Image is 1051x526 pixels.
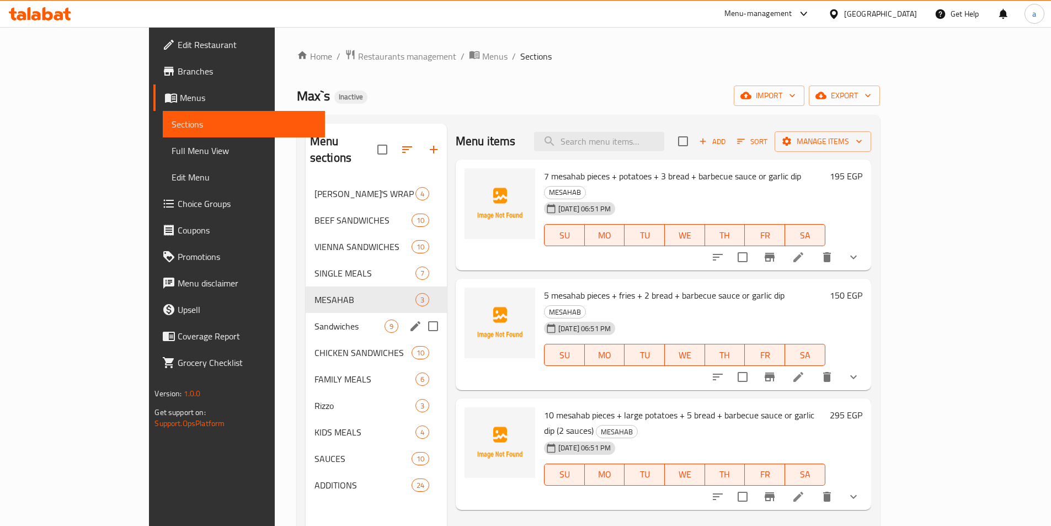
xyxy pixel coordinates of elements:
div: Sandwiches9edit [306,313,447,339]
span: SAUCES [314,452,412,465]
span: Inactive [334,92,367,102]
div: SINGLE MEALS7 [306,260,447,286]
button: FR [745,224,785,246]
a: Edit Menu [163,164,324,190]
img: 5 mesahab pieces + fries + 2 bread + barbecue sauce or garlic dip [465,288,535,358]
span: Sort sections [394,136,420,163]
h2: Menu sections [310,133,377,166]
span: Max`s [297,83,330,108]
button: show more [840,484,867,510]
span: [PERSON_NAME]'S WRAP [314,187,415,200]
span: [DATE] 06:51 PM [554,443,615,453]
button: WE [665,344,705,366]
div: MAX'S WRAP [314,187,415,200]
button: MO [585,464,625,486]
div: VIENNA SANDWICHES10 [306,233,447,260]
span: 4 [416,189,429,199]
button: import [734,86,804,106]
span: 7 [416,268,429,279]
span: MESAHAB [596,426,637,438]
span: Upsell [178,303,316,316]
span: Edit Restaurant [178,38,316,51]
a: Choice Groups [153,190,324,217]
button: delete [814,364,840,390]
span: export [818,89,871,103]
div: items [412,346,429,359]
span: 10 mesahab pieces + large potatoes + 5 bread + barbecue sauce or garlic dip (2 sauces) [544,407,814,439]
span: Sandwiches [314,320,385,333]
span: Menu disclaimer [178,277,316,290]
span: SINGLE MEALS [314,267,415,280]
div: Rizzo [314,399,415,412]
span: SU [549,227,580,243]
span: MO [589,347,621,363]
span: TH [709,347,741,363]
span: WE [669,227,701,243]
li: / [461,50,465,63]
h2: Menu items [456,133,516,150]
span: FR [749,227,781,243]
span: Menus [180,91,316,104]
button: show more [840,364,867,390]
button: TH [705,464,745,486]
span: ADDITIONS [314,479,412,492]
span: TU [629,347,660,363]
span: Coverage Report [178,330,316,343]
span: Sections [172,118,316,131]
button: Add section [420,136,447,163]
button: FR [745,344,785,366]
div: items [415,293,429,306]
span: Sort [737,135,767,148]
a: Edit Restaurant [153,31,324,58]
svg: Show Choices [847,370,860,384]
button: SU [544,464,585,486]
div: MESAHAB [544,305,586,318]
h6: 195 EGP [830,168,862,184]
input: search [534,132,664,151]
h6: 150 EGP [830,288,862,303]
a: Upsell [153,296,324,323]
div: items [415,426,429,439]
div: items [412,214,429,227]
span: MO [589,227,621,243]
button: Sort [734,133,770,150]
span: 5 mesahab pieces + fries + 2 bread + barbecue sauce or garlic dip [544,287,785,304]
span: TH [709,227,741,243]
div: Rizzo3 [306,392,447,419]
span: WE [669,466,701,482]
button: TH [705,344,745,366]
button: FR [745,464,785,486]
div: items [412,452,429,465]
span: VIENNA SANDWICHES [314,240,412,253]
button: export [809,86,880,106]
div: items [412,479,429,492]
span: Select all sections [371,138,394,161]
button: show more [840,244,867,270]
a: Grocery Checklist [153,349,324,376]
span: Sort items [730,133,775,150]
span: CHICKEN SANDWICHES [314,346,412,359]
h6: 295 EGP [830,407,862,423]
a: Menus [153,84,324,111]
div: items [412,240,429,253]
div: Inactive [334,91,367,104]
div: MESAHAB [544,186,586,199]
a: Edit menu item [792,251,805,264]
button: sort-choices [705,484,731,510]
button: SA [785,464,825,486]
button: SU [544,224,585,246]
span: Add item [695,133,730,150]
span: FR [749,347,781,363]
span: [DATE] 06:51 PM [554,204,615,214]
button: MO [585,224,625,246]
button: sort-choices [705,244,731,270]
div: Menu-management [724,7,792,20]
span: 4 [416,427,429,438]
span: FR [749,466,781,482]
span: Full Menu View [172,144,316,157]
